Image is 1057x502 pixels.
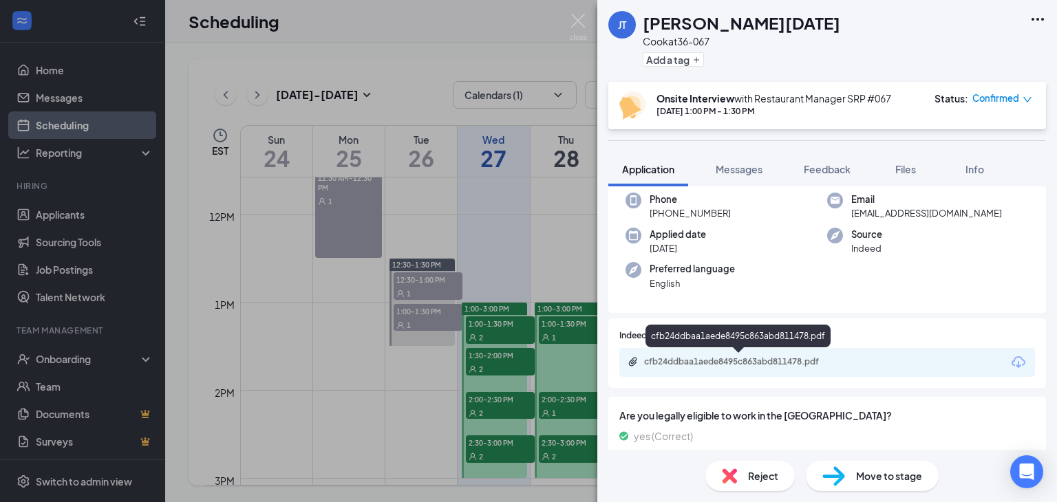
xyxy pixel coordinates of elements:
[650,276,735,290] span: English
[628,356,639,367] svg: Paperclip
[1010,354,1027,371] svg: Download
[804,163,851,175] span: Feedback
[650,241,706,255] span: [DATE]
[895,163,916,175] span: Files
[628,356,851,369] a: Paperclipcfb24ddbaa1aede8495c863abd811478.pdf
[643,11,840,34] h1: [PERSON_NAME][DATE]
[965,163,984,175] span: Info
[851,228,882,241] span: Source
[935,91,968,105] div: Status :
[851,193,1002,206] span: Email
[851,241,882,255] span: Indeed
[644,356,837,367] div: cfb24ddbaa1aede8495c863abd811478.pdf
[851,206,1002,220] span: [EMAIL_ADDRESS][DOMAIN_NAME]
[634,428,693,444] span: yes (Correct)
[656,92,734,105] b: Onsite Interview
[856,468,922,483] span: Move to stage
[1023,95,1032,105] span: down
[972,91,1019,105] span: Confirmed
[650,228,706,241] span: Applied date
[643,34,840,48] div: Cook at 36-067
[656,91,891,105] div: with Restaurant Manager SRP #067
[645,325,831,347] div: cfb24ddbaa1aede8495c863abd811478.pdf
[619,408,1035,423] span: Are you legally eligible to work in the [GEOGRAPHIC_DATA]?
[650,262,735,276] span: Preferred language
[643,52,704,67] button: PlusAdd a tag
[622,163,674,175] span: Application
[618,18,626,32] div: JT
[619,329,680,342] span: Indeed Resume
[748,468,778,483] span: Reject
[650,193,731,206] span: Phone
[650,206,731,220] span: [PHONE_NUMBER]
[692,56,701,64] svg: Plus
[634,449,645,464] span: no
[1029,11,1046,28] svg: Ellipses
[716,163,762,175] span: Messages
[656,105,891,117] div: [DATE] 1:00 PM - 1:30 PM
[1010,455,1043,488] div: Open Intercom Messenger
